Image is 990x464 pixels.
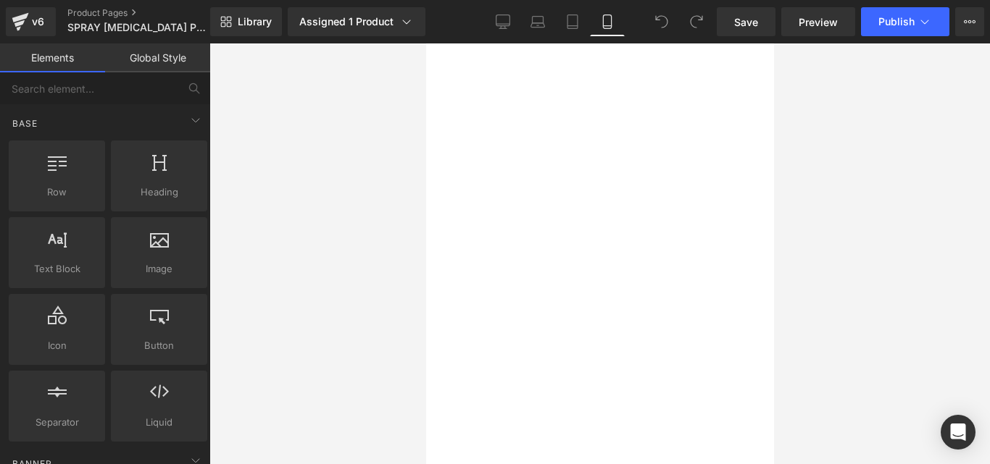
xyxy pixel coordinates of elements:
[13,185,101,200] span: Row
[861,7,949,36] button: Publish
[299,14,414,29] div: Assigned 1 Product
[590,7,625,36] a: Mobile
[13,338,101,353] span: Icon
[67,7,234,19] a: Product Pages
[11,117,39,130] span: Base
[67,22,207,33] span: SPRAY [MEDICAL_DATA] PIERNA-ENTRE
[29,12,47,31] div: v6
[115,415,203,430] span: Liquid
[520,7,555,36] a: Laptop
[6,7,56,36] a: v6
[878,16,915,28] span: Publish
[734,14,758,30] span: Save
[955,7,984,36] button: More
[210,7,282,36] a: New Library
[115,261,203,277] span: Image
[13,261,101,277] span: Text Block
[115,338,203,353] span: Button
[486,7,520,36] a: Desktop
[647,7,676,36] button: Undo
[799,14,838,30] span: Preview
[105,43,210,72] a: Global Style
[781,7,855,36] a: Preview
[555,7,590,36] a: Tablet
[941,415,976,450] div: Open Intercom Messenger
[682,7,711,36] button: Redo
[13,415,101,430] span: Separator
[238,15,272,28] span: Library
[115,185,203,200] span: Heading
